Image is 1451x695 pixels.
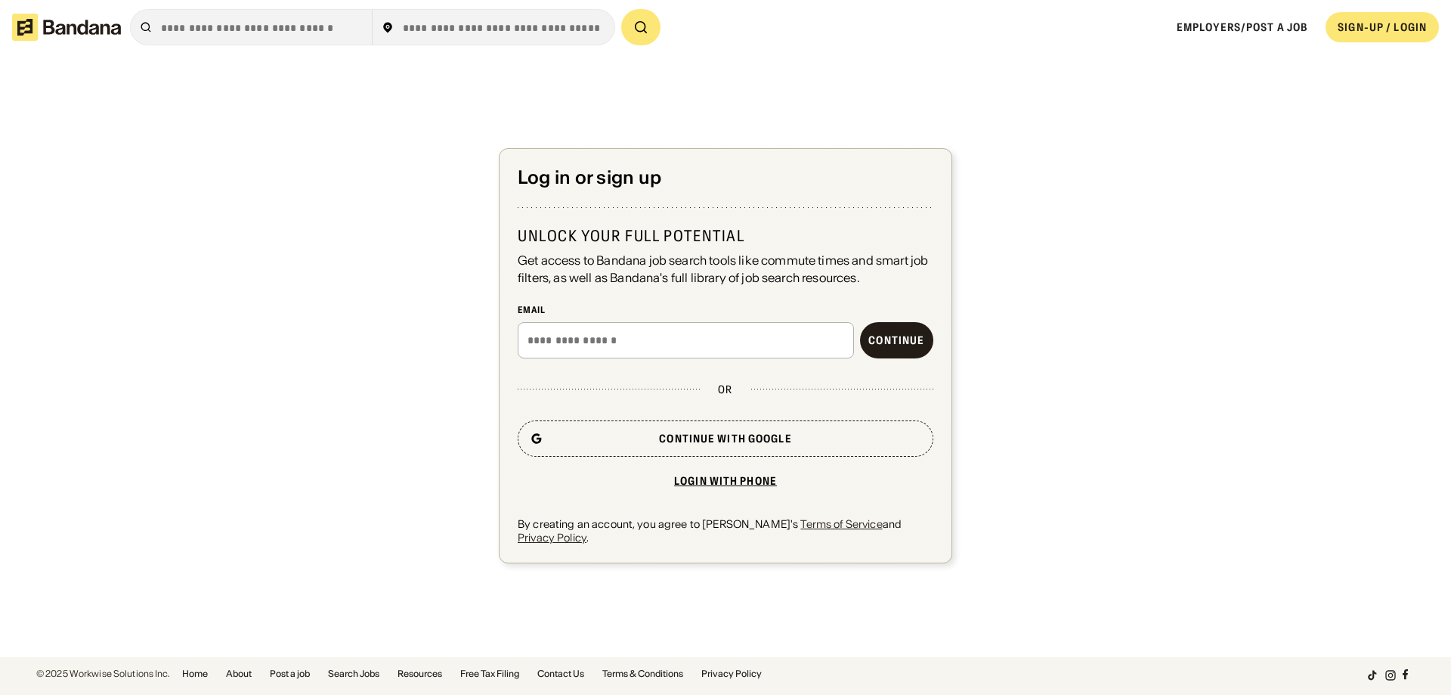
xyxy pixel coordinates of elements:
[518,304,933,316] div: Email
[518,226,933,246] div: Unlock your full potential
[659,433,791,444] div: Continue with Google
[328,669,379,678] a: Search Jobs
[1177,20,1307,34] a: Employers/Post a job
[701,669,762,678] a: Privacy Policy
[537,669,584,678] a: Contact Us
[674,476,777,486] div: Login with phone
[518,531,586,545] a: Privacy Policy
[398,669,442,678] a: Resources
[460,669,519,678] a: Free Tax Filing
[602,669,683,678] a: Terms & Conditions
[518,167,933,189] div: Log in or sign up
[518,517,933,545] div: By creating an account, you agree to [PERSON_NAME]'s and .
[1338,20,1427,34] div: SIGN-UP / LOGIN
[226,669,252,678] a: About
[518,252,933,286] div: Get access to Bandana job search tools like commute times and smart job filters, as well as Banda...
[270,669,310,678] a: Post a job
[182,669,208,678] a: Home
[800,517,882,531] a: Terms of Service
[868,335,924,346] div: Continue
[12,14,121,41] img: Bandana logotype
[36,669,170,678] div: © 2025 Workwise Solutions Inc.
[718,383,732,396] div: or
